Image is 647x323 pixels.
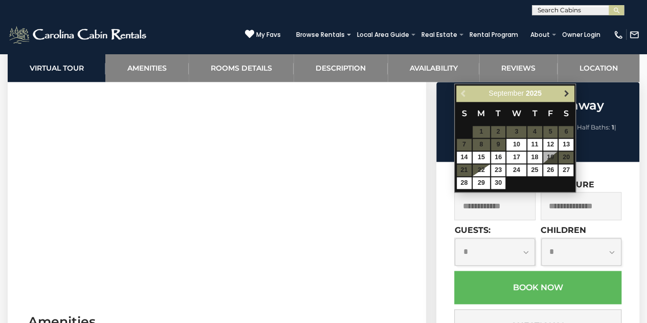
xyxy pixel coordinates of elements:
a: 14 [457,152,472,163]
a: Availability [388,54,479,82]
span: Thursday [532,109,537,118]
a: 17 [506,152,526,163]
a: 24 [506,164,526,176]
a: Amenities [105,54,188,82]
span: Next [563,90,571,98]
a: 28 [457,177,472,189]
span: 2025 [526,89,542,97]
a: 10 [506,139,526,150]
span: September [488,89,523,97]
label: Children [541,225,586,235]
a: 29 [473,177,490,189]
a: 30 [491,177,506,189]
span: Monday [477,109,485,118]
span: Half Baths: [577,123,610,131]
a: 25 [527,164,542,176]
img: mail-regular-white.png [629,30,639,40]
img: White-1-2.png [8,25,149,45]
a: Real Estate [416,28,462,42]
img: phone-regular-white.png [613,30,623,40]
a: Description [294,54,387,82]
a: Virtual Tour [8,54,105,82]
span: Tuesday [496,109,501,118]
a: Browse Rentals [291,28,350,42]
a: 22 [473,164,490,176]
a: 16 [491,152,506,163]
a: 27 [559,164,573,176]
a: Reviews [479,54,557,82]
a: Local Area Guide [352,28,414,42]
a: Rental Program [464,28,523,42]
a: My Favs [245,29,281,40]
span: Wednesday [512,109,521,118]
a: Next [560,87,573,100]
a: Rooms Details [189,54,294,82]
a: About [525,28,555,42]
a: 26 [543,164,558,176]
a: 13 [559,139,573,150]
a: 23 [491,164,506,176]
a: 15 [473,152,490,163]
h2: Sweetgrass Getaway [439,99,637,112]
label: Guests: [454,225,490,235]
a: Owner Login [557,28,606,42]
a: 11 [527,139,542,150]
span: Friday [548,109,553,118]
a: 18 [527,152,542,163]
span: My Favs [256,30,281,39]
button: Book Now [454,271,621,304]
li: | [577,121,616,134]
span: Saturday [564,109,569,118]
strong: 1 [612,123,614,131]
span: Sunday [461,109,466,118]
a: Location [557,54,639,82]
